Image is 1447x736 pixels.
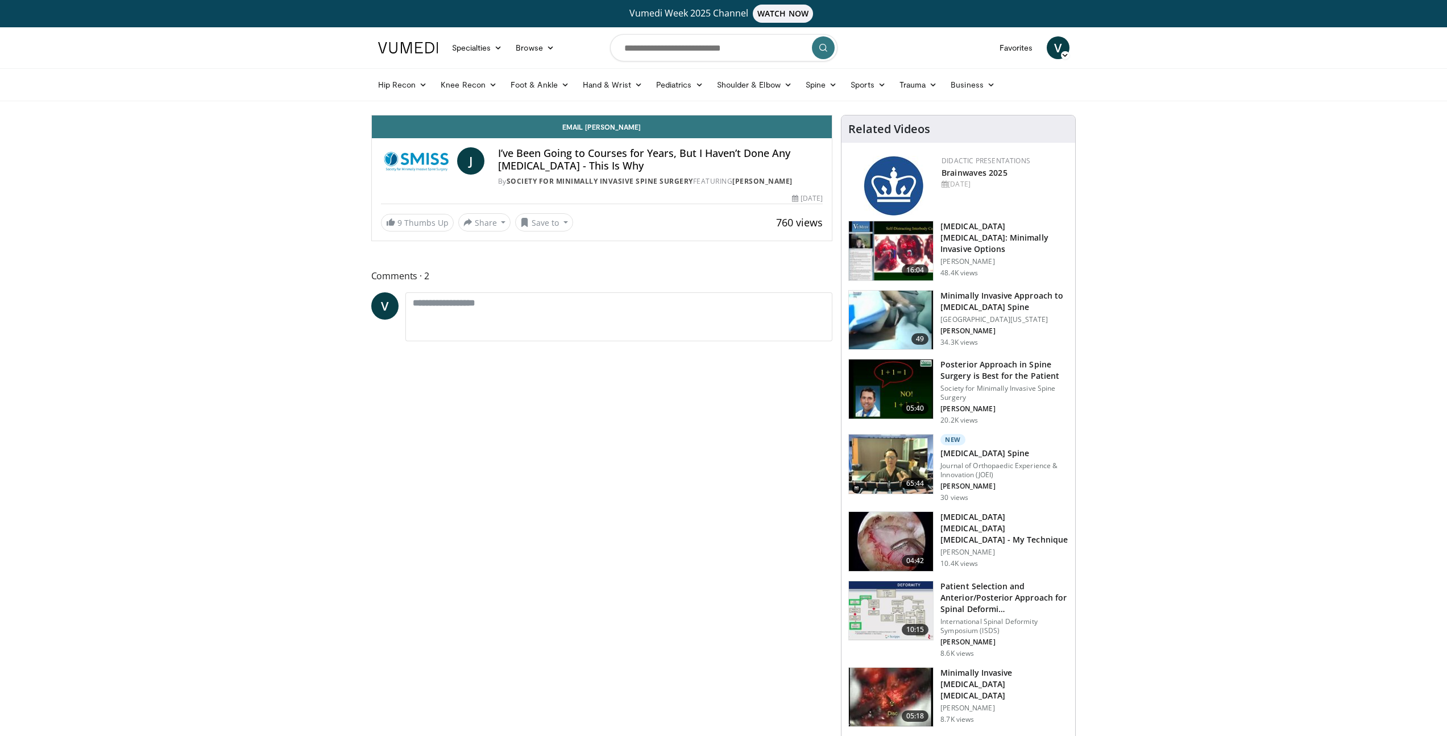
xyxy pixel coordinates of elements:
[940,482,1068,491] p: [PERSON_NAME]
[942,167,1007,178] a: Brainwaves 2025
[1047,36,1069,59] a: V
[940,384,1068,402] p: Society for Minimally Invasive Spine Surgery
[498,147,823,172] h4: I’ve Been Going to Courses for Years, But I Haven’t Done Any [MEDICAL_DATA] - This Is Why
[940,315,1068,324] p: [GEOGRAPHIC_DATA][US_STATE]
[864,156,923,216] img: 24fc6d06-05ab-49be-9020-6cb578b60684.png.150x105_q85_autocrop_double_scale_upscale_version-0.2.jpg
[498,176,823,187] div: By FEATURING
[848,359,1068,425] a: 05:40 Posterior Approach in Spine Surgery is Best for the Patient Society for Minimally Invasive ...
[848,581,1068,658] a: 10:15 Patient Selection and Anterior/Posterior Approach for Spinal Deformi… International Spinal ...
[940,649,974,658] p: 8.6K views
[457,147,484,175] a: J
[940,559,978,568] p: 10.4K views
[911,333,928,345] span: 49
[848,122,930,136] h4: Related Videos
[902,478,929,489] span: 65:44
[940,704,1068,713] p: [PERSON_NAME]
[902,624,929,635] span: 10:15
[942,156,1066,166] div: Didactic Presentations
[902,555,929,567] span: 04:42
[371,268,833,283] span: Comments 2
[849,668,933,727] img: Dr_Ali_Bydon_Performs_A_Minimally_Invasive_Lumbar_Discectomy_100000615_3.jpg.150x105_q85_crop-sma...
[993,36,1040,59] a: Favorites
[940,290,1068,313] h3: Minimally Invasive Approach to [MEDICAL_DATA] Spine
[649,73,710,96] a: Pediatrics
[940,434,965,445] p: New
[458,213,511,231] button: Share
[940,338,978,347] p: 34.3K views
[849,435,933,494] img: d9e34c5e-68d6-4bb1-861e-156277ede5ec.150x105_q85_crop-smart_upscale.jpg
[848,221,1068,281] a: 16:04 [MEDICAL_DATA] [MEDICAL_DATA]: Minimally Invasive Options [PERSON_NAME] 48.4K views
[940,715,974,724] p: 8.7K views
[940,511,1068,545] h3: [MEDICAL_DATA] [MEDICAL_DATA] [MEDICAL_DATA] - My Technique
[848,511,1068,572] a: 04:42 [MEDICAL_DATA] [MEDICAL_DATA] [MEDICAL_DATA] - My Technique [PERSON_NAME] 10.4K views
[507,176,693,186] a: Society for Minimally Invasive Spine Surgery
[445,36,509,59] a: Specialties
[710,73,799,96] a: Shoulder & Elbow
[942,179,1066,189] div: [DATE]
[940,581,1068,615] h3: Patient Selection and Anterior/Posterior Approach for Spinal Deformi…
[940,548,1068,557] p: [PERSON_NAME]
[940,221,1068,255] h3: [MEDICAL_DATA] [MEDICAL_DATA]: Minimally Invasive Options
[848,434,1068,502] a: 65:44 New [MEDICAL_DATA] Spine Journal of Orthopaedic Experience & Innovation (JOEI) [PERSON_NAME...
[849,581,933,640] img: beefc228-5859-4966-8bc6-4c9aecbbf021.150x105_q85_crop-smart_upscale.jpg
[940,667,1068,701] h3: Minimally Invasive [MEDICAL_DATA] [MEDICAL_DATA]
[732,176,793,186] a: [PERSON_NAME]
[509,36,561,59] a: Browse
[940,326,1068,336] p: [PERSON_NAME]
[844,73,893,96] a: Sports
[381,214,454,231] a: 9 Thumbs Up
[849,512,933,571] img: gaffar_3.png.150x105_q85_crop-smart_upscale.jpg
[372,115,832,138] a: Email [PERSON_NAME]
[515,213,573,231] button: Save to
[371,292,399,320] a: V
[848,290,1068,350] a: 49 Minimally Invasive Approach to [MEDICAL_DATA] Spine [GEOGRAPHIC_DATA][US_STATE] [PERSON_NAME] ...
[753,5,813,23] span: WATCH NOW
[380,5,1068,23] a: Vumedi Week 2025 ChannelWATCH NOW
[434,73,504,96] a: Knee Recon
[849,359,933,419] img: 3b6f0384-b2b2-4baa-b997-2e524ebddc4b.150x105_q85_crop-smart_upscale.jpg
[940,404,1068,414] p: [PERSON_NAME]
[504,73,576,96] a: Foot & Ankle
[848,667,1068,727] a: 05:18 Minimally Invasive [MEDICAL_DATA] [MEDICAL_DATA] [PERSON_NAME] 8.7K views
[610,34,837,61] input: Search topics, interventions
[940,359,1068,382] h3: Posterior Approach in Spine Surgery is Best for the Patient
[940,257,1068,266] p: [PERSON_NAME]
[576,73,649,96] a: Hand & Wrist
[893,73,944,96] a: Trauma
[371,73,434,96] a: Hip Recon
[849,291,933,350] img: 38787_0000_3.png.150x105_q85_crop-smart_upscale.jpg
[940,268,978,278] p: 48.4K views
[776,216,823,229] span: 760 views
[940,617,1068,635] p: International Spinal Deformity Symposium (ISDS)
[381,147,453,175] img: Society for Minimally Invasive Spine Surgery
[799,73,844,96] a: Spine
[792,193,823,204] div: [DATE]
[940,461,1068,479] p: Journal of Orthopaedic Experience & Innovation (JOEI)
[944,73,1002,96] a: Business
[940,416,978,425] p: 20.2K views
[397,217,402,228] span: 9
[902,403,929,414] span: 05:40
[940,493,968,502] p: 30 views
[902,710,929,722] span: 05:18
[849,221,933,280] img: 9f1438f7-b5aa-4a55-ab7b-c34f90e48e66.150x105_q85_crop-smart_upscale.jpg
[902,264,929,276] span: 16:04
[378,42,438,53] img: VuMedi Logo
[940,448,1068,459] h3: [MEDICAL_DATA] Spine
[940,638,1068,647] p: [PERSON_NAME]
